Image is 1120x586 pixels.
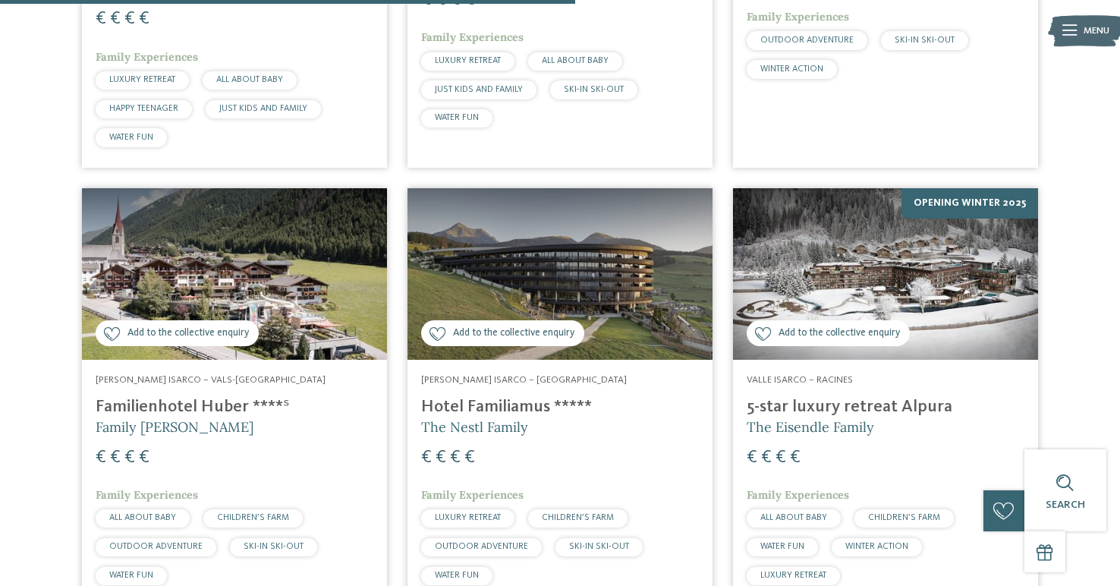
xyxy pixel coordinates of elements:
span: € [110,449,121,467]
span: € [96,449,106,467]
span: SKI-IN SKI-OUT [569,542,629,551]
span: WINTER ACTION [845,542,908,551]
h4: Familienhotel Huber ****ˢ [96,397,373,417]
span: WATER FUN [435,113,479,122]
span: € [139,10,149,28]
span: SKI-IN SKI-OUT [564,85,624,94]
span: ALL ABOUT BABY [760,513,827,522]
span: CHILDREN’S FARM [868,513,940,522]
span: € [139,449,149,467]
span: ALL ABOUT BABY [542,56,609,65]
span: LUXURY RETREAT [435,513,501,522]
span: WINTER ACTION [760,65,823,74]
span: The Eisendle Family [747,418,874,436]
span: The Nestl Family [421,418,528,436]
span: WATER FUN [760,542,804,551]
span: € [436,449,446,467]
span: SKI-IN SKI-OUT [895,36,955,45]
span: € [761,449,772,467]
span: € [110,10,121,28]
span: ALL ABOUT BABY [109,513,176,522]
span: [PERSON_NAME] Isarco – Vals-[GEOGRAPHIC_DATA] [96,375,326,385]
span: CHILDREN’S FARM [542,513,614,522]
span: LUXURY RETREAT [435,56,501,65]
span: HAPPY TEENAGER [109,104,178,113]
span: Add to the collective enquiry [779,326,900,341]
span: LUXURY RETREAT [109,75,175,84]
span: € [464,449,475,467]
span: WATER FUN [109,571,153,580]
h4: 5-star luxury retreat Alpura [747,397,1024,417]
span: € [450,449,461,467]
span: JUST KIDS AND FAMILY [219,104,307,113]
span: Family Experiences [96,488,198,502]
img: Looking for family hotels? Find the best ones here! [407,188,713,360]
span: Family Experiences [96,50,198,64]
span: CHILDREN’S FARM [217,513,289,522]
img: Looking for family hotels? Find the best ones here! [82,188,387,360]
span: € [124,449,135,467]
span: Family [PERSON_NAME] [96,418,253,436]
span: Search [1046,499,1085,510]
span: [PERSON_NAME] Isarco – [GEOGRAPHIC_DATA] [421,375,627,385]
span: OUTDOOR ADVENTURE [109,542,203,551]
span: OUTDOOR ADVENTURE [760,36,854,45]
span: € [776,449,786,467]
span: Family Experiences [421,488,524,502]
span: OUTDOOR ADVENTURE [435,542,528,551]
span: € [421,449,432,467]
span: LUXURY RETREAT [760,571,826,580]
img: Looking for family hotels? Find the best ones here! [733,188,1038,360]
span: € [124,10,135,28]
span: € [790,449,801,467]
span: Add to the collective enquiry [453,326,574,341]
span: Add to the collective enquiry [127,326,249,341]
span: Family Experiences [747,488,849,502]
span: € [747,449,757,467]
span: SKI-IN SKI-OUT [244,542,304,551]
span: Valle Isarco – Racines [747,375,853,385]
span: JUST KIDS AND FAMILY [435,85,523,94]
span: € [96,10,106,28]
span: Family Experiences [421,30,524,44]
span: Family Experiences [747,10,849,24]
span: WATER FUN [435,571,479,580]
span: ALL ABOUT BABY [216,75,283,84]
span: WATER FUN [109,133,153,142]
